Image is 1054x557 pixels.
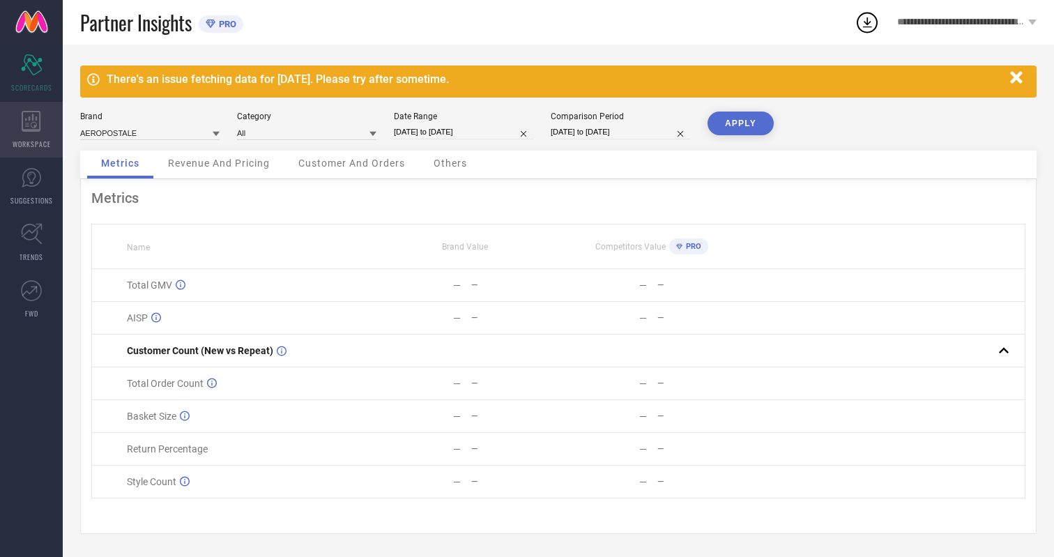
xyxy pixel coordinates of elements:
div: There's an issue fetching data for [DATE]. Please try after sometime. [107,73,1003,86]
div: Comparison Period [551,112,690,121]
div: Date Range [394,112,533,121]
div: — [639,443,647,455]
div: — [639,378,647,389]
div: — [639,476,647,487]
div: — [453,411,461,422]
div: — [657,313,744,323]
span: Total GMV [127,280,172,291]
div: Metrics [91,190,1025,206]
button: APPLY [708,112,774,135]
div: Open download list [855,10,880,35]
input: Select date range [394,125,533,139]
div: Brand [80,112,220,121]
div: — [657,379,744,388]
span: SCORECARDS [11,82,52,93]
div: — [657,444,744,454]
div: — [657,411,744,421]
span: Revenue And Pricing [168,158,270,169]
span: Return Percentage [127,443,208,455]
span: WORKSPACE [13,139,51,149]
span: Others [434,158,467,169]
span: SUGGESTIONS [10,195,53,206]
span: FWD [25,308,38,319]
span: Competitors Value [595,242,666,252]
div: — [453,443,461,455]
div: — [453,312,461,323]
span: TRENDS [20,252,43,262]
span: PRO [682,242,701,251]
div: — [471,379,558,388]
span: Name [127,243,150,252]
div: — [639,280,647,291]
div: — [657,280,744,290]
div: — [453,280,461,291]
span: Brand Value [442,242,488,252]
div: — [471,313,558,323]
span: Partner Insights [80,8,192,37]
span: Customer And Orders [298,158,405,169]
div: — [453,378,461,389]
div: — [471,411,558,421]
div: — [639,411,647,422]
span: AISP [127,312,148,323]
div: — [657,477,744,487]
span: Metrics [101,158,139,169]
span: Total Order Count [127,378,204,389]
span: Style Count [127,476,176,487]
div: — [639,312,647,323]
div: — [453,476,461,487]
div: Category [237,112,376,121]
div: — [471,477,558,487]
span: PRO [215,19,236,29]
span: Basket Size [127,411,176,422]
span: Customer Count (New vs Repeat) [127,345,273,356]
input: Select comparison period [551,125,690,139]
div: — [471,280,558,290]
div: — [471,444,558,454]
